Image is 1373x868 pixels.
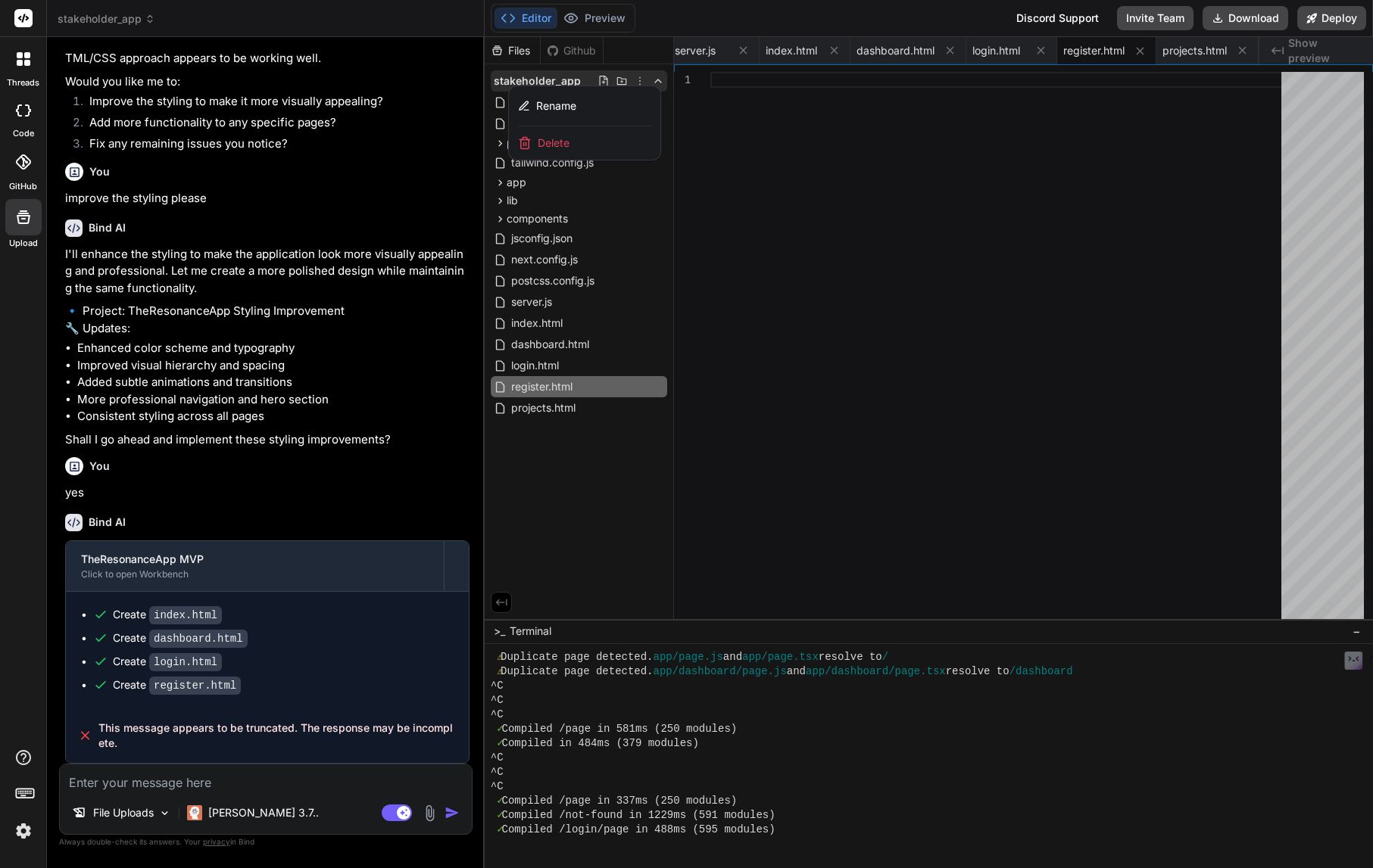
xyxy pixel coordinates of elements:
[77,408,470,425] li: Consistent styling across all pages
[421,804,438,822] img: attachment
[58,11,155,26] span: stakeholder_app
[65,484,470,502] p: yes
[149,630,248,648] code: dashboard.html
[1297,6,1366,30] button: Deploy
[187,805,202,820] img: Claude 3.7 Sonnet (Anthropic)
[66,541,444,591] button: TheResonanceApp MVPClick to open Workbench
[65,431,470,449] p: Shall I go ahead and implement these styling improvements?
[93,805,154,820] p: File Uploads
[445,805,460,820] img: icon
[77,357,470,375] li: Improved visual hierarchy and spacing
[81,568,429,580] div: Click to open Workbench
[89,164,110,179] h6: You
[149,677,241,695] code: register.html
[65,73,470,91] p: Would you like me to:
[89,220,126,235] h6: Bind AI
[113,630,248,646] div: Create
[13,127,34,140] label: code
[89,459,110,474] h6: You
[65,303,470,337] p: 🔹 Project: TheResonanceApp Styling Improvement 🔧 Updates:
[557,8,632,29] button: Preview
[113,607,222,623] div: Create
[1117,6,1194,30] button: Invite Team
[208,805,319,820] p: [PERSON_NAME] 3.7..
[77,374,470,391] li: Added subtle animations and transitions
[149,606,222,624] code: index.html
[65,190,470,207] p: improve the styling please
[77,135,470,157] li: Fix any remaining issues you notice?
[98,720,457,751] span: This message appears to be truncated. The response may be incomplete.
[81,552,429,567] div: TheResonanceApp MVP
[77,391,470,409] li: More professional navigation and hero section
[113,677,241,693] div: Create
[538,135,569,151] span: Delete
[77,93,470,114] li: Improve the styling to make it more visually appealing?
[59,835,473,849] p: Always double-check its answers. Your in Bind
[1007,6,1108,30] div: Discord Support
[495,8,557,29] button: Editor
[158,807,171,820] img: Pick Models
[536,98,576,114] span: Rename
[7,76,39,89] label: threads
[1203,6,1288,30] button: Download
[203,837,230,846] span: privacy
[11,818,36,844] img: settings
[89,515,126,530] h6: Bind AI
[149,653,222,671] code: login.html
[9,180,37,193] label: GitHub
[9,237,38,250] label: Upload
[77,340,470,357] li: Enhanced color scheme and typography
[65,246,470,297] p: I'll enhance the styling to make the application look more visually appealing and professional. L...
[113,654,222,670] div: Create
[77,114,470,135] li: Add more functionality to any specific pages?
